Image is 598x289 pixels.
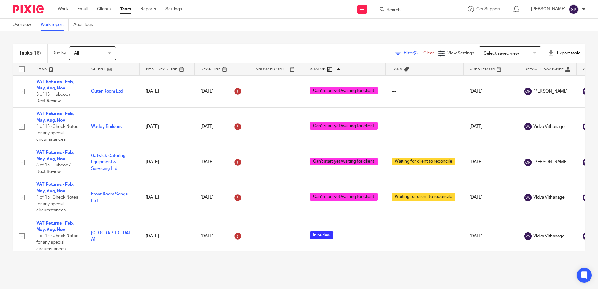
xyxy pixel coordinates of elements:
td: [DATE] [463,178,518,217]
div: --- [392,233,457,239]
div: --- [392,88,457,94]
td: [DATE] [463,146,518,178]
div: [DATE] [200,231,243,241]
span: Filter [404,51,423,55]
a: VAT Returns - Feb, May, Aug, Nov [36,80,74,90]
div: [DATE] [200,122,243,132]
a: Reports [140,6,156,12]
img: svg%3E [524,159,532,166]
input: Search [386,8,442,13]
img: svg%3E [583,194,590,201]
a: Clear [423,51,434,55]
a: Work [58,6,68,12]
a: VAT Returns - Feb, May, Aug, Nov [36,221,74,232]
div: --- [392,124,457,130]
span: 3 of 15 · Hubdoc / Dext Review [36,92,71,103]
span: All [74,51,79,56]
span: View Settings [447,51,474,55]
a: VAT Returns - Feb, May, Aug, Nov [36,150,74,161]
div: [DATE] [200,157,243,167]
img: svg%3E [524,88,532,95]
span: Vidva Vithanage [533,194,565,200]
a: Overview [13,19,36,31]
td: [DATE] [139,217,194,255]
a: Audit logs [73,19,98,31]
span: 3 of 15 · Hubdoc / Dext Review [36,163,71,174]
div: Export table [548,50,580,56]
span: Can't start yet/waiting for client [310,87,378,94]
p: Due by [52,50,66,56]
img: svg%3E [524,123,532,130]
span: 1 of 15 · Check Notes for any special circumstances [36,195,78,212]
span: Select saved view [484,51,519,56]
a: VAT Returns - Feb, May, Aug, Nov [36,112,74,122]
span: (3) [414,51,419,55]
span: Can't start yet/waiting for client [310,122,378,130]
td: [DATE] [463,217,518,255]
a: Work report [41,19,69,31]
img: svg%3E [524,232,532,240]
td: [DATE] [139,146,194,178]
a: Wadey Builders [91,124,122,129]
span: (16) [32,51,41,56]
td: [DATE] [463,75,518,108]
div: [DATE] [200,193,243,203]
a: Gatwick Catering Equipment & Servicing Ltd [91,154,125,171]
span: Get Support [476,7,500,11]
span: Can't start yet/waiting for client [310,193,378,201]
span: Can't start yet/waiting for client [310,158,378,165]
h1: Tasks [19,50,41,57]
span: [PERSON_NAME] [533,159,568,165]
img: svg%3E [583,159,590,166]
span: 1 of 15 · Check Notes for any special circumstances [36,124,78,142]
span: Vidva Vithanage [533,233,565,239]
a: Settings [165,6,182,12]
img: svg%3E [583,232,590,240]
a: Team [120,6,131,12]
span: Waiting for client to reconcile [392,158,455,165]
img: Pixie [13,5,44,13]
img: svg%3E [524,194,532,201]
img: svg%3E [569,4,579,14]
span: 1 of 15 · Check Notes for any special circumstances [36,234,78,251]
td: [DATE] [139,178,194,217]
div: [DATE] [200,86,243,96]
span: In review [310,231,333,239]
span: [PERSON_NAME] [533,88,568,94]
span: Vidva Vithanage [533,124,565,130]
img: svg%3E [583,88,590,95]
a: Email [77,6,88,12]
td: [DATE] [139,108,194,146]
a: Clients [97,6,111,12]
a: VAT Returns - Feb, May, Aug, Nov [36,182,74,193]
a: Outer Room Ltd [91,89,123,94]
img: svg%3E [583,123,590,130]
a: Front Room Songs Ltd [91,192,128,203]
td: [DATE] [463,108,518,146]
td: [DATE] [139,75,194,108]
p: [PERSON_NAME] [531,6,565,12]
a: [GEOGRAPHIC_DATA] [91,231,131,241]
span: Tags [392,67,403,71]
span: Waiting for client to reconcile [392,193,455,201]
